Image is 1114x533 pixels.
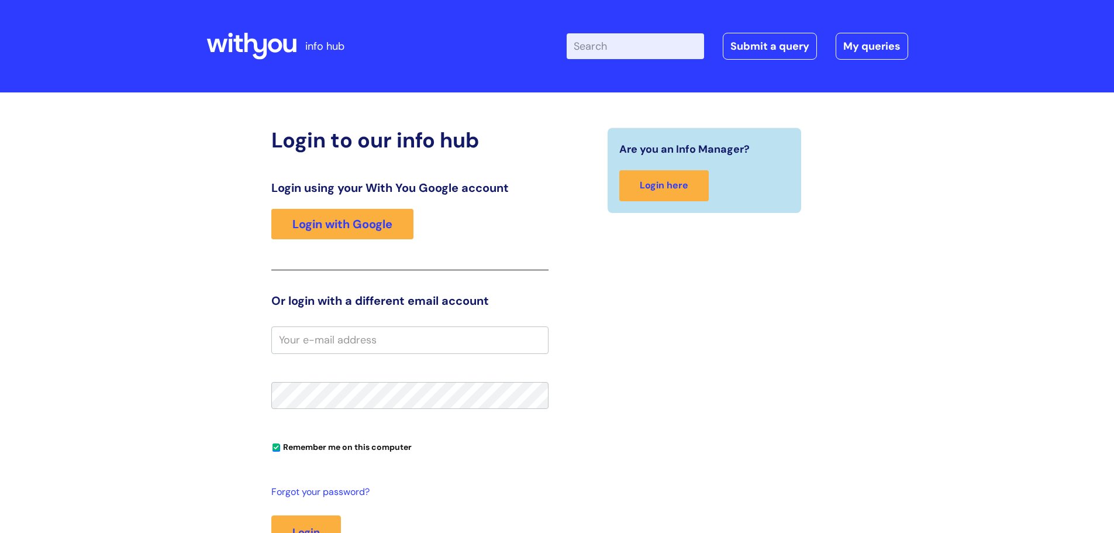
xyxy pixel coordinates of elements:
a: Login here [619,170,709,201]
span: Are you an Info Manager? [619,140,750,159]
input: Search [567,33,704,59]
h3: Login using your With You Google account [271,181,549,195]
h3: Or login with a different email account [271,294,549,308]
label: Remember me on this computer [271,439,412,452]
div: You can uncheck this option if you're logging in from a shared device [271,437,549,456]
a: My queries [836,33,908,60]
p: info hub [305,37,344,56]
input: Remember me on this computer [273,444,280,452]
a: Submit a query [723,33,817,60]
a: Login with Google [271,209,413,239]
a: Forgot your password? [271,484,543,501]
input: Your e-mail address [271,326,549,353]
h2: Login to our info hub [271,128,549,153]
